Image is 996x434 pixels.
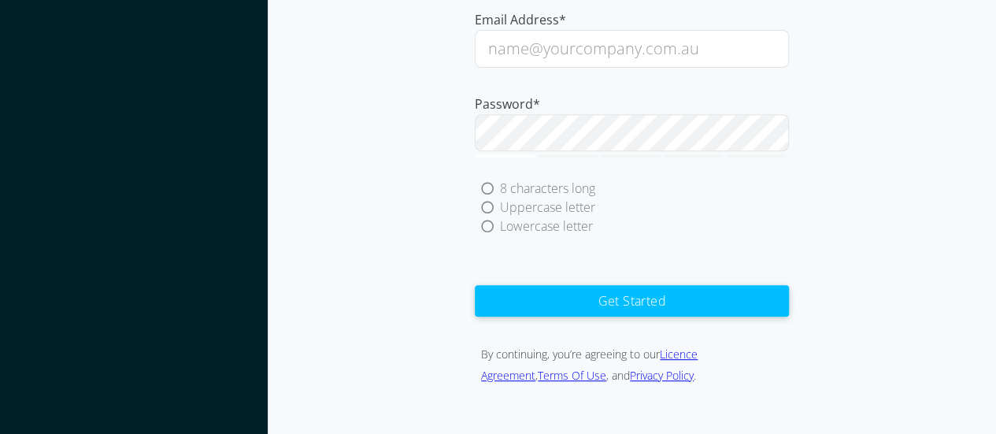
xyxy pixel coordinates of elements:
input: name@yourcompany.com.au [475,30,789,68]
span: By continuing, you’re agreeing to our [481,347,660,362]
div: Uppercase letter [500,198,595,217]
span: , and [606,368,630,383]
span: Password* [475,95,540,113]
div: Lowercase letter [500,217,593,236]
span: . [475,160,478,177]
a: Terms Of Use [538,368,606,383]
a: Privacy Policy [630,368,694,383]
button: Get Started [475,285,789,317]
div: 8 characters long [500,179,595,198]
span: Email Address* [475,11,566,28]
span: , [535,368,538,383]
span: . [694,368,696,383]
